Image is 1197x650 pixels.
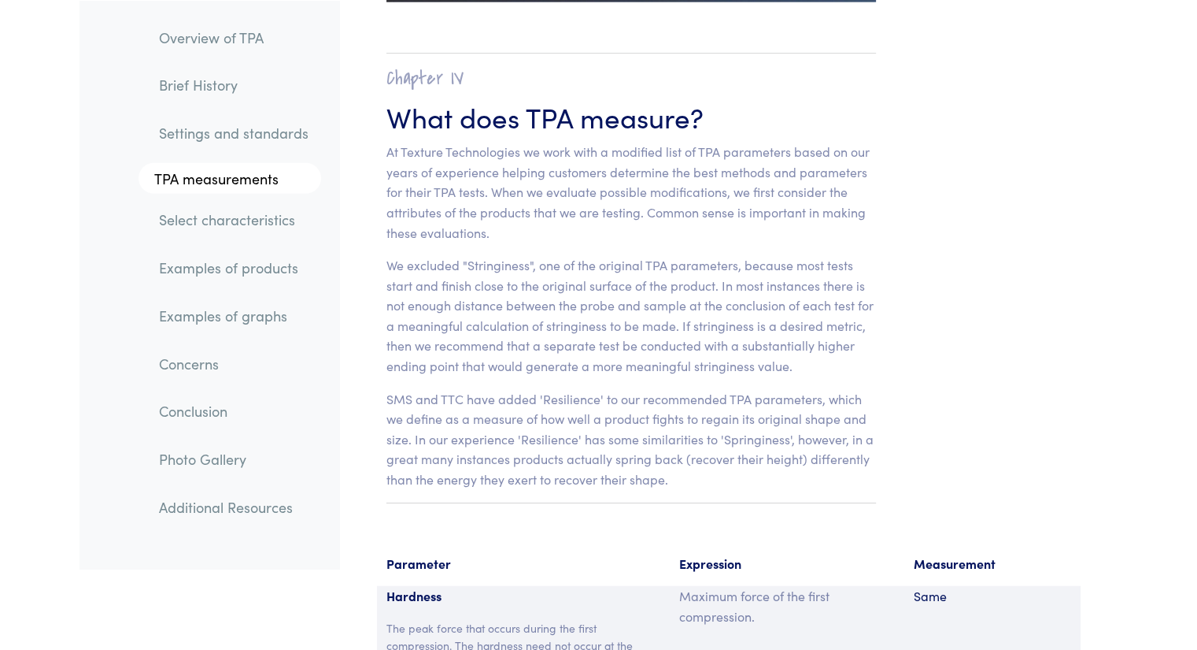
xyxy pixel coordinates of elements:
[386,97,877,136] h3: What does TPA measure?
[386,142,877,243] p: At Texture Technologies we work with a modified list of TPA parameters based on our years of expe...
[386,389,877,490] p: SMS and TTC have added 'Resilience' to our recommended TPA parameters, which we define as a measu...
[146,67,321,103] a: Brief History
[914,554,1071,574] p: Measurement
[386,586,661,607] p: Hardness
[146,114,321,150] a: Settings and standards
[146,345,321,381] a: Concerns
[146,393,321,429] a: Conclusion
[679,554,895,574] p: Expression
[386,554,661,574] p: Parameter
[386,255,877,377] p: We excluded "Stringiness", one of the original TPA parameters, because most tests start and finis...
[146,19,321,55] a: Overview of TPA
[146,202,321,238] a: Select characteristics
[139,162,321,194] a: TPA measurements
[146,297,321,333] a: Examples of graphs
[386,66,877,91] h2: Chapter IV
[146,250,321,286] a: Examples of products
[679,586,895,626] p: Maximum force of the first compression.
[146,488,321,525] a: Additional Resources
[146,440,321,477] a: Photo Gallery
[914,586,1071,607] p: Same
